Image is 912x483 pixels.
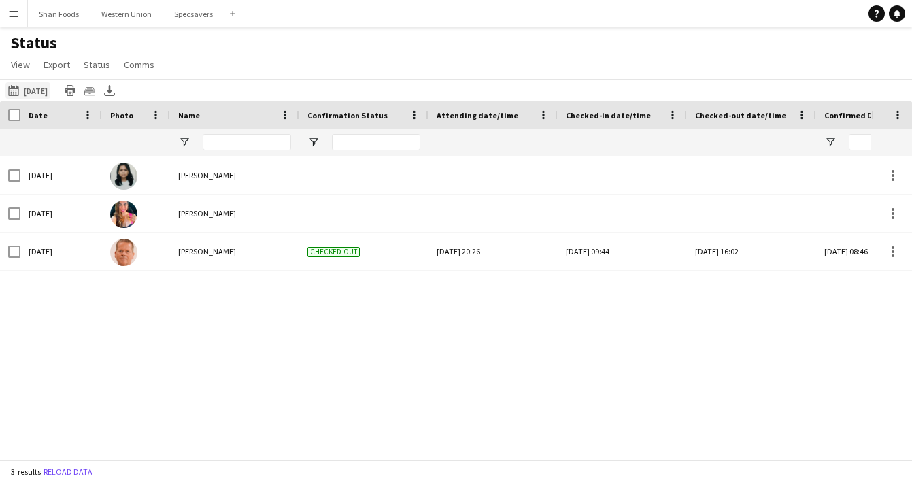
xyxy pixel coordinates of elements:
span: Photo [110,110,133,120]
button: Specsavers [163,1,224,27]
span: Comms [124,59,154,71]
span: View [11,59,30,71]
span: Date [29,110,48,120]
app-action-btn: Export XLSX [101,82,118,99]
input: Confirmed Date Filter Input [849,134,903,150]
div: [DATE] [20,233,102,270]
button: Shan Foods [28,1,90,27]
span: Checked-out date/time [695,110,786,120]
img: Renata Almeida Sarzi [110,201,137,228]
a: Comms [118,56,160,73]
span: [PERSON_NAME] [178,208,236,218]
img: Niharika Gautam [110,163,137,190]
span: Status [84,59,110,71]
button: Reload data [41,465,95,480]
span: [PERSON_NAME] [178,246,236,256]
a: Export [38,56,75,73]
div: [DATE] 16:02 [695,233,808,270]
button: Open Filter Menu [307,136,320,148]
app-action-btn: Crew files as ZIP [82,82,98,99]
span: Attending date/time [437,110,518,120]
a: Status [78,56,116,73]
span: Name [178,110,200,120]
div: [DATE] 20:26 [437,233,550,270]
span: Confirmed Date [824,110,886,120]
span: Checked-in date/time [566,110,651,120]
button: [DATE] [5,82,50,99]
button: Open Filter Menu [824,136,837,148]
div: [DATE] 08:46 [816,233,911,270]
div: [DATE] [20,195,102,232]
span: [PERSON_NAME] [178,170,236,180]
input: Confirmation Status Filter Input [332,134,420,150]
a: View [5,56,35,73]
button: Open Filter Menu [178,136,190,148]
span: Checked-out [307,247,360,257]
span: Confirmation Status [307,110,388,120]
input: Name Filter Input [203,134,291,150]
div: [DATE] 09:44 [566,233,679,270]
img: Michael Sutton [110,239,137,266]
button: Western Union [90,1,163,27]
div: [DATE] [20,156,102,194]
span: Export [44,59,70,71]
app-action-btn: Print [62,82,78,99]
